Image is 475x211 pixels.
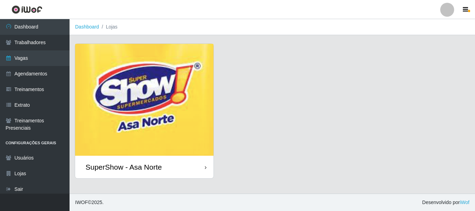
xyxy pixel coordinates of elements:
a: SuperShow - Asa Norte [75,44,214,178]
a: Dashboard [75,24,99,30]
span: © 2025 . [75,199,104,206]
span: IWOF [75,200,88,205]
div: SuperShow - Asa Norte [86,163,162,171]
span: Desenvolvido por [422,199,469,206]
a: iWof [460,200,469,205]
li: Lojas [99,23,118,31]
img: CoreUI Logo [11,5,42,14]
img: cardImg [75,44,214,156]
nav: breadcrumb [70,19,475,35]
